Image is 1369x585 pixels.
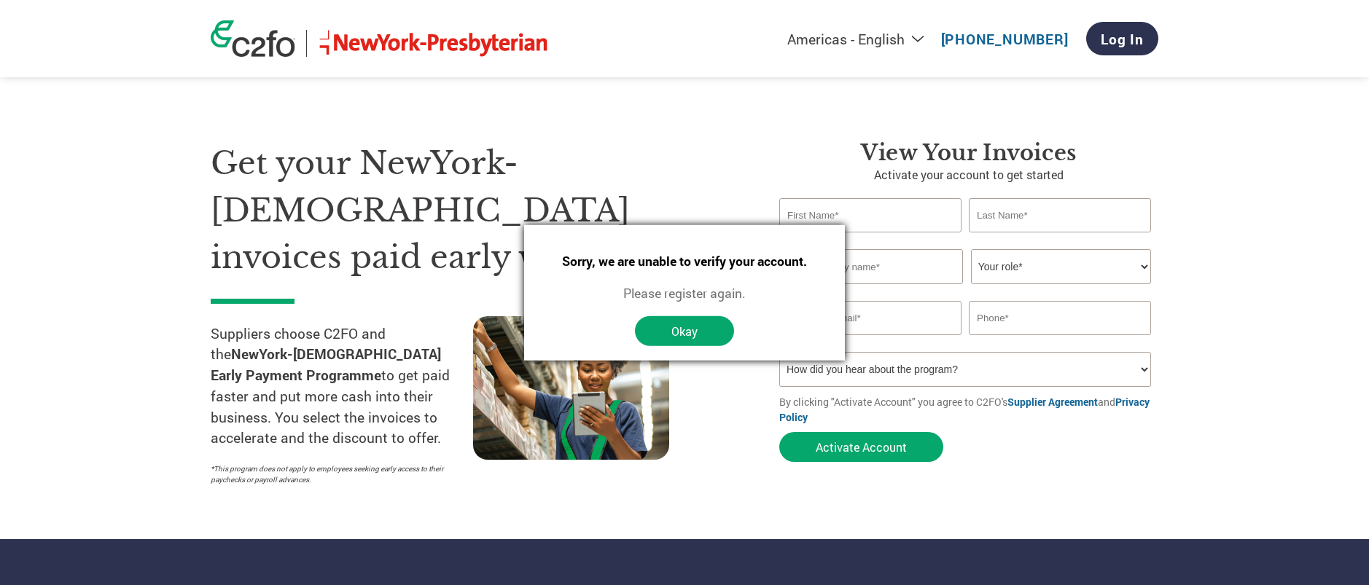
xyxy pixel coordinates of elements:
a: Privacy Policy [779,395,1150,424]
input: First Name* [779,198,962,232]
div: Invalid first name or first name is too long [779,234,962,243]
select: Title/Role [971,249,1151,284]
button: Activate Account [779,432,943,462]
a: Supplier Agreement [1007,395,1098,409]
input: Your company name* [779,249,963,284]
a: Log In [1086,22,1158,55]
p: Please register again. [562,284,807,303]
p: Activate your account to get started [779,166,1158,184]
div: Invalid company name or company name is too long [779,286,1151,295]
h1: Get your NewYork-[DEMOGRAPHIC_DATA] invoices paid early with C2FO [211,140,736,281]
input: Phone* [969,301,1151,335]
img: c2fo logo [211,20,295,57]
div: Inavlid Phone Number [969,337,1151,346]
p: *This program does not apply to employees seeking early access to their paychecks or payroll adva... [211,463,459,485]
h3: View your invoices [779,140,1158,166]
p: Suppliers choose C2FO and the to get paid faster and put more cash into their business. You selec... [211,323,473,449]
button: Okay [635,316,734,346]
p: Sorry, we are unable to verify your account. [562,252,807,271]
img: supply chain worker [473,316,669,460]
input: Invalid Email format [779,301,962,335]
div: Inavlid Email Address [779,337,962,346]
a: [PHONE_NUMBER] [941,30,1069,48]
p: By clicking "Activate Account" you agree to C2FO's and [779,394,1158,425]
div: Invalid last name or last name is too long [969,234,1151,243]
strong: NewYork-[DEMOGRAPHIC_DATA] Early Payment Programme [211,345,441,384]
img: NewYork-Presbyterian [318,30,550,57]
input: Last Name* [969,198,1151,232]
